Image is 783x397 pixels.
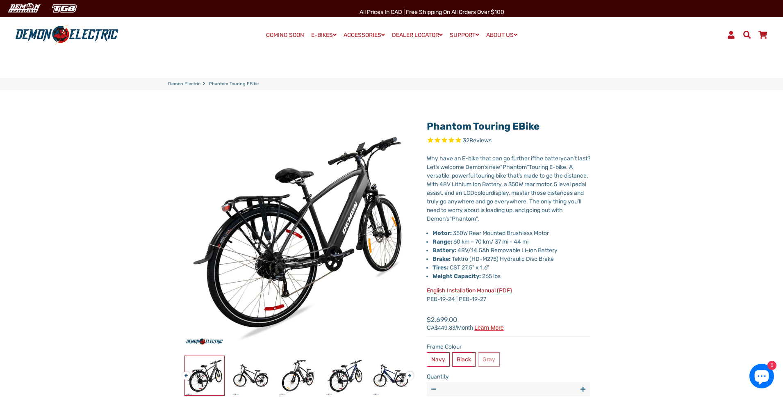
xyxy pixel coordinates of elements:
[427,136,590,146] span: Rated 4.8 out of 5 stars 32 reviews
[427,352,450,367] label: Navy
[209,81,259,88] span: Phantom Touring eBike
[341,29,388,41] a: ACCESSORIES
[500,164,503,171] span: “
[503,164,527,171] span: Phantom
[432,230,452,237] strong: Motor:
[427,382,441,397] button: Reduce item quantity by one
[476,215,479,222] span: ”.
[427,382,590,397] input: quantity
[389,29,446,41] a: DEALER LOCATOR
[427,198,581,222] span: ll need to worry about is loading up, and going out with Demon
[747,364,776,390] inbox-online-store-chat: Shopify online store chat
[449,215,452,222] span: “
[372,356,411,395] img: Phantom Touring eBike - Demon Electric
[432,247,456,254] strong: Battery:
[432,272,590,281] li: 265 lbs
[427,315,504,331] span: $2,699.00
[325,356,364,395] img: Phantom Touring eBike - Demon Electric
[432,246,590,255] li: 48V/14.5Ah Removable Li-ion Battery
[427,121,539,132] a: Phantom Touring eBike
[446,215,449,222] span: s
[308,29,339,41] a: E-BIKES
[427,287,512,294] a: English Installation Manual (PDF)
[485,164,500,171] span: s new
[447,29,482,41] a: SUPPORT
[12,24,121,46] img: Demon Electric logo
[484,164,485,171] span: ’
[432,256,451,262] strong: Brake:
[578,198,579,205] span: ’
[427,286,590,303] p: PEB-19-24 | PEB-19-27
[432,237,590,246] li: 60 km – 70 km/ 37 mi - 44 mi
[427,172,588,196] span: s made to go the distance. With 48V Lithium Ion Battery, a 350W rear motor, 5 level pedal assist,...
[4,2,43,15] img: Demon Electric
[463,137,492,144] span: 32 reviews
[483,29,520,41] a: ABOUT US
[263,30,307,41] a: COMING SOON
[432,238,452,245] strong: Range:
[435,164,436,171] span: ’
[564,155,574,162] span: can
[576,382,590,397] button: Increase item quantity by one
[452,352,476,367] label: Black
[527,164,529,171] span: ”
[48,2,81,15] img: TGB Canada
[452,215,476,222] span: Phantom
[587,155,590,162] span: ?
[432,263,590,272] li: CST 27.5" x 1.6"
[474,189,491,196] span: colour
[182,367,187,377] button: Previous
[427,164,435,171] span: Let
[278,356,318,395] img: Phantom Touring eBike - Demon Electric
[405,367,410,377] button: Next
[427,164,573,179] span: Touring E-bike. A versatile, powerful touring bike that
[360,9,504,16] span: All Prices in CAD | Free shipping on all orders over $100
[432,229,590,237] li: 350W Rear Mounted Brushless Motor
[432,264,448,271] strong: Tires:
[185,356,224,395] img: Phantom Touring eBike - Demon Electric
[469,137,492,144] span: Reviews
[232,356,271,395] img: Phantom Touring eBike - Demon Electric
[446,215,446,222] span: ’
[427,372,590,381] label: Quantity
[427,342,590,351] label: Frame Colour
[432,255,590,263] li: Tektro (HD-M275) Hydraulic Disc Brake
[436,164,484,171] span: s welcome Demon
[432,273,481,280] strong: Weight Capacity:
[478,352,500,367] label: Gray
[427,155,435,162] span: Wh
[534,155,564,162] span: the battery
[435,155,534,162] span: y have an E-bike that can go further if
[575,155,587,162] span: t last
[574,155,575,162] span: ’
[427,189,584,205] span: display, master those distances and truly go anywhere and go everywhere. The only thing you
[168,81,200,88] a: Demon Electric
